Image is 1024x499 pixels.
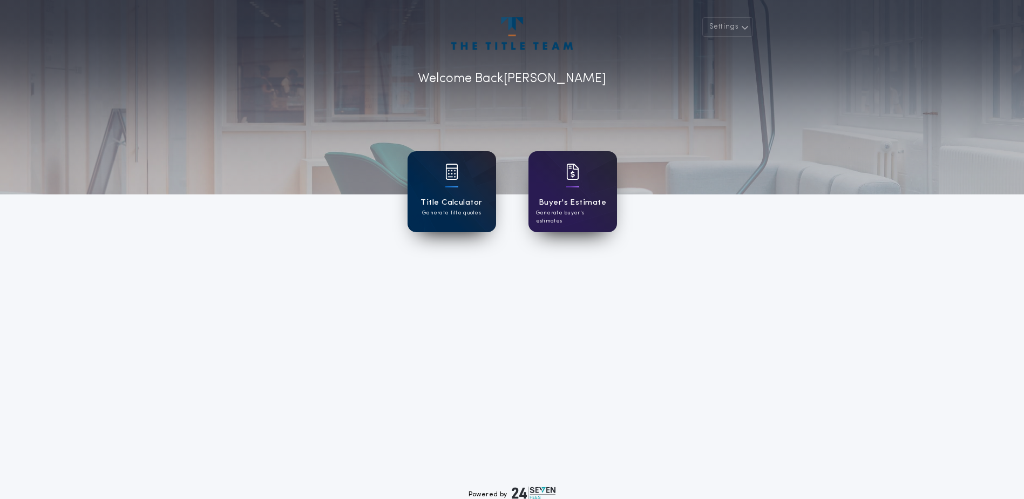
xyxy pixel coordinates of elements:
[702,17,753,37] button: Settings
[418,69,606,89] p: Welcome Back [PERSON_NAME]
[539,197,606,209] h1: Buyer's Estimate
[536,209,609,225] p: Generate buyer's estimates
[445,164,458,180] img: card icon
[566,164,579,180] img: card icon
[422,209,481,217] p: Generate title quotes
[408,151,496,232] a: card iconTitle CalculatorGenerate title quotes
[451,17,572,50] img: account-logo
[528,151,617,232] a: card iconBuyer's EstimateGenerate buyer's estimates
[421,197,482,209] h1: Title Calculator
